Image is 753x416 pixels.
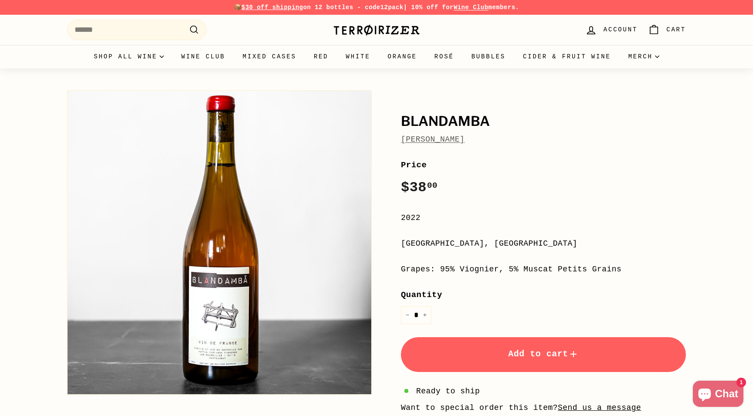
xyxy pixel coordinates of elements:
span: $30 off shipping [241,4,303,11]
button: Reduce item quantity by one [401,306,414,324]
a: Orange [379,45,426,68]
label: Price [401,159,686,172]
a: Cider & Fruit Wine [514,45,620,68]
a: Bubbles [463,45,514,68]
p: 📦 on 12 bottles - code | 10% off for members. [67,3,686,12]
div: Primary [50,45,703,68]
span: Add to cart [508,349,579,359]
span: Cart [666,25,686,34]
div: 2022 [401,212,686,224]
li: Want to special order this item? [401,402,686,414]
strong: 12pack [380,4,404,11]
a: Rosé [426,45,463,68]
span: $38 [401,179,438,196]
a: Red [305,45,337,68]
a: White [337,45,379,68]
span: Ready to ship [416,385,480,398]
input: quantity [401,306,431,324]
span: Account [604,25,638,34]
summary: Merch [620,45,668,68]
a: Wine Club [454,4,488,11]
a: Mixed Cases [234,45,305,68]
button: Add to cart [401,337,686,372]
div: Grapes: 95% Viognier, 5% Muscat Petits Grains [401,263,686,276]
a: Send us a message [558,403,641,412]
a: Cart [643,17,691,43]
button: Increase item quantity by one [418,306,431,324]
label: Quantity [401,288,686,301]
summary: Shop all wine [85,45,173,68]
inbox-online-store-chat: Shopify online store chat [690,381,746,409]
sup: 00 [427,181,438,190]
a: [PERSON_NAME] [401,135,465,144]
a: Account [580,17,643,43]
a: Wine Club [173,45,234,68]
div: [GEOGRAPHIC_DATA], [GEOGRAPHIC_DATA] [401,237,686,250]
h1: Blandamba [401,114,686,129]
